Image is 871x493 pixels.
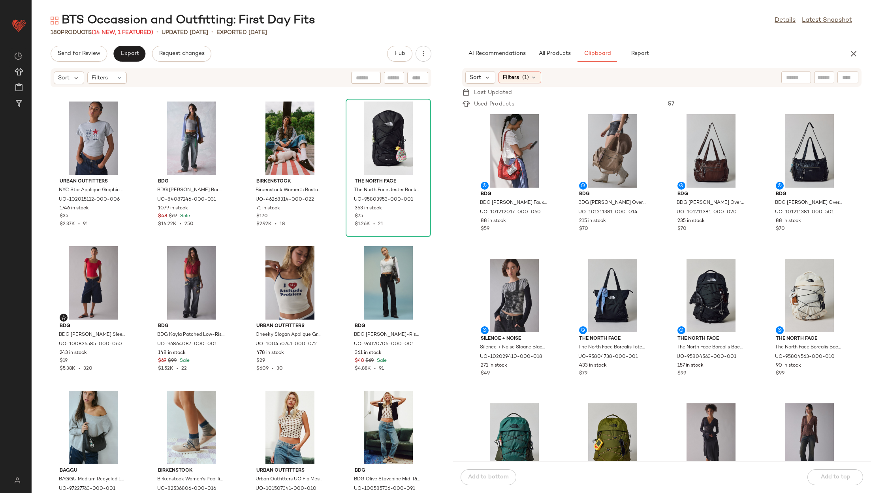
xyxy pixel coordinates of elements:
span: Filters [92,74,108,82]
img: 101211381_501_b [769,114,849,188]
span: 1079 in stock [158,205,188,212]
span: • [156,28,158,37]
img: 95804563_030_b [474,403,554,477]
img: 97227763_001_b [53,391,133,464]
img: 95803953_001_b [348,102,428,175]
span: Request changes [159,51,205,57]
span: Clipboard [583,51,611,57]
span: UO-102029410-000-018 [480,354,542,361]
span: $70 [579,226,588,233]
span: 320 [83,366,92,371]
span: Silence + Noise [481,335,548,342]
span: Export [120,51,139,57]
img: 101211381_020_b [671,114,751,188]
img: 100450741_072_b [250,246,330,320]
img: 101211381_014_b [573,114,653,188]
span: BDG [481,191,548,198]
span: The North Face Borealis Backpack in White, Women's at Urban Outfitters [775,344,842,351]
span: UO-100450741-000-072 [256,341,317,348]
span: NYC Star Applique Graphic Slim Tee in Light Grey, Women's at Urban Outfitters [59,187,126,194]
span: 21 [378,222,383,227]
span: Urban Outfitters [60,178,127,185]
span: The North Face [355,178,422,185]
span: Send for Review [57,51,100,57]
span: $14.22K [158,222,177,227]
span: UO-100826585-000-060 [59,341,122,348]
img: 96020706_001_b [348,246,428,320]
span: Birkenstock Women's Papillio Boston Chunky Suede Clog in Warm Sand, Women's at Urban Outfitters [157,476,224,483]
span: BDG [355,467,422,474]
img: 84087246_031_b [152,102,231,175]
span: 30 [277,366,283,371]
span: $2.37K [60,222,75,227]
span: UO-101211381-000-501 [775,209,834,216]
span: $75 [355,213,363,220]
span: The North Face Borealis Tote Bag in Black, Women's at Urban Outfitters [578,344,645,351]
span: $48 [158,213,167,220]
span: UO-95803953-000-001 [354,196,413,203]
span: UO-95804738-000-001 [578,354,638,361]
img: 102029410_018_b [474,259,554,332]
span: $35 [60,213,68,220]
img: svg%3e [51,17,58,24]
span: BDG Olive Stovepipe Mid-Rise [PERSON_NAME] in Indigo, Women's at Urban Outfitters [354,476,421,483]
span: 88 in stock [481,218,506,225]
img: 95804563_010_b [769,259,849,332]
span: Sort [58,74,70,82]
span: 18 [280,222,285,227]
img: 101212017_060_b [474,114,554,188]
span: Report [630,51,649,57]
img: 101507341_010_b [250,391,330,464]
span: BDG [PERSON_NAME]-Rise Flare [PERSON_NAME] in Black, Women's at Urban Outfitters [354,331,421,339]
span: • [269,366,277,371]
span: UO-101507341-000-010 [256,485,316,493]
img: 102408176_001_b [671,403,751,477]
span: 90 in stock [776,362,801,369]
img: 96864087_001_b [152,246,231,320]
span: 1746 in stock [60,205,89,212]
span: $19 [60,358,68,365]
span: The North Face [579,335,646,342]
span: BAGGU [60,467,127,474]
span: UO-46268314-000-022 [256,196,314,203]
span: (14 New, 1 Featured) [92,30,153,36]
button: Export [113,46,145,62]
span: $5.38K [60,366,75,371]
a: Latest Snapshot [802,16,852,25]
span: Hub [394,51,405,57]
span: UO-95804563-000-010 [775,354,835,361]
span: All Products [538,51,570,57]
span: • [370,222,378,227]
span: Birkenstock Women's Boston Soft Footbed Suede Clog in Mocha, Women's at Urban Outfitters [256,187,323,194]
span: BDG [PERSON_NAME] Oversized Shoulder Bag in Brown, Women's at Urban Outfitters [677,199,744,207]
span: 250 [184,222,194,227]
span: UO-95804563-000-001 [677,354,736,361]
span: The North Face Borealis Backpack in Black, Women's at Urban Outfitters [677,344,744,351]
span: BDG [PERSON_NAME] Sleeve Square Neck Cropped Tee Top in Red, Women's at Urban Outfitters [59,331,126,339]
span: $69 [158,358,166,365]
span: Sale [375,358,387,363]
div: Last Updated [470,88,519,97]
span: Urban Outfitters [256,323,324,330]
span: 271 in stock [481,362,507,369]
span: $99 [677,370,686,377]
img: 102015112_006_b [53,102,133,175]
span: Birkenstock [256,178,324,185]
button: Request changes [152,46,211,62]
span: UO-101211381-000-020 [677,209,737,216]
img: 95804738_001_b [573,259,653,332]
span: UO-100585736-000-091 [354,485,415,493]
span: $59 [481,226,489,233]
span: 88 in stock [776,218,801,225]
span: Silence + Noise Sloane Black Cat Graphic Twofer Long Sleeve Tee in Black/White, Women's at Urban ... [480,344,547,351]
span: UO-97227763-000-001 [59,485,115,493]
span: $99 [776,370,784,377]
span: $1.52K [158,366,173,371]
span: Sale [179,214,190,219]
span: BDG [355,323,422,330]
img: 102408176_020_b [769,403,849,477]
span: 22 [181,366,187,371]
span: Filters [503,73,519,82]
span: BAGGU Medium Recycled Leather Crescent Bag in Black, Women's at Urban Outfitters [59,476,126,483]
span: 157 in stock [677,362,704,369]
